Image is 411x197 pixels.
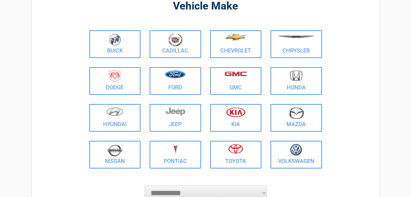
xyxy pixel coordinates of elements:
img: mazda [289,107,304,119]
a: Buick [89,30,141,58]
a: Volkswagen [271,141,322,168]
a: Kia [210,104,262,132]
img: pontiac [172,144,178,156]
a: Honda [271,67,322,95]
a: Jeep [150,104,201,132]
a: Toyota [210,141,262,168]
a: Hyundai [89,104,141,132]
img: kia [226,107,245,117]
img: cadillac [168,33,182,46]
a: GMC [210,67,262,95]
a: Dodge [89,67,141,95]
a: Chevrolet [210,30,262,58]
a: Ford [150,67,201,95]
img: chevrolet [226,34,246,41]
a: Chrysler [271,30,322,58]
a: Cadillac [150,30,201,58]
img: ford [165,70,185,78]
a: Nissan [89,141,141,168]
img: volkswagen [290,144,302,156]
a: Pontiac [150,141,201,168]
img: dodge [110,70,120,82]
img: chrysler [278,36,315,38]
img: buick [109,33,121,46]
img: jeep [166,107,185,116]
img: gmc [225,71,247,76]
img: hyundai [106,107,123,116]
img: toyota [228,144,243,154]
img: honda [290,70,303,81]
a: Mazda [271,104,322,132]
img: nissan [107,144,122,156]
